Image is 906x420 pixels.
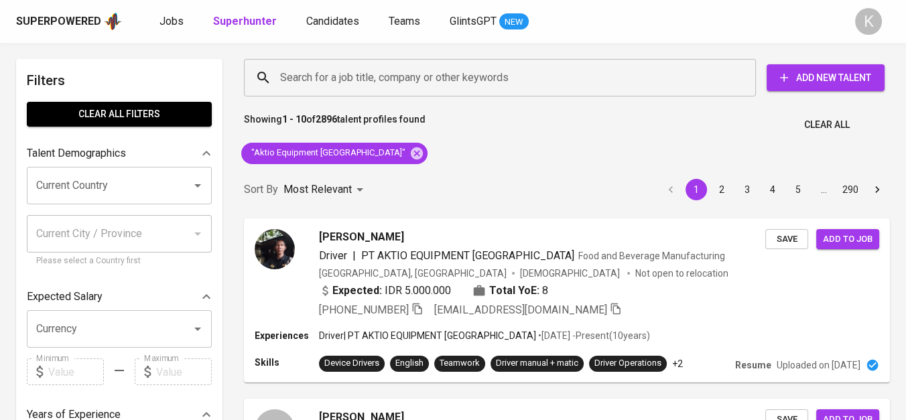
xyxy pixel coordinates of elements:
[324,357,379,370] div: Device Drivers
[188,320,207,338] button: Open
[27,102,212,127] button: Clear All filters
[306,13,362,30] a: Candidates
[159,13,186,30] a: Jobs
[27,145,126,161] p: Talent Demographics
[395,357,424,370] div: English
[686,179,707,200] button: page 1
[799,113,855,137] button: Clear All
[241,143,428,164] div: "Aktio Equipment [GEOGRAPHIC_DATA]"
[736,179,758,200] button: Go to page 3
[156,358,212,385] input: Value
[319,303,409,316] span: [PHONE_NUMBER]
[244,182,278,198] p: Sort By
[213,15,277,27] b: Superhunter
[855,8,882,35] div: K
[804,117,850,133] span: Clear All
[306,15,359,27] span: Candidates
[767,64,885,91] button: Add New Talent
[496,357,578,370] div: Driver manual + matic
[520,267,622,280] span: [DEMOGRAPHIC_DATA]
[27,70,212,91] h6: Filters
[352,248,356,264] span: |
[816,229,879,250] button: Add to job
[244,113,426,137] p: Showing of talent profiles found
[389,15,420,27] span: Teams
[434,303,607,316] span: [EMAIL_ADDRESS][DOMAIN_NAME]
[319,267,507,280] div: [GEOGRAPHIC_DATA], [GEOGRAPHIC_DATA]
[777,358,860,372] p: Uploaded on [DATE]
[489,283,539,299] b: Total YoE:
[16,14,101,29] div: Superpowered
[450,15,497,27] span: GlintsGPT
[255,229,295,269] img: 5962d7a7952f817840f75061c1adf398.jpg
[450,13,529,30] a: GlintsGPT NEW
[104,11,122,31] img: app logo
[319,283,451,299] div: IDR 5.000.000
[319,229,404,245] span: [PERSON_NAME]
[594,357,661,370] div: Driver Operations
[635,267,728,280] p: Not open to relocation
[440,357,480,370] div: Teamwork
[787,179,809,200] button: Go to page 5
[319,249,347,262] span: Driver
[499,15,529,29] span: NEW
[27,289,103,305] p: Expected Salary
[542,283,548,299] span: 8
[813,183,834,196] div: …
[159,15,184,27] span: Jobs
[361,249,574,262] span: PT AKTIO EQUIPMENT [GEOGRAPHIC_DATA]
[578,251,725,261] span: Food and Beverage Manufacturing
[27,283,212,310] div: Expected Salary
[36,255,202,268] p: Please select a Country first
[772,232,801,247] span: Save
[282,114,306,125] b: 1 - 10
[255,329,319,342] p: Experiences
[316,114,337,125] b: 2896
[823,232,872,247] span: Add to job
[735,358,771,372] p: Resume
[16,11,122,31] a: Superpoweredapp logo
[283,178,368,202] div: Most Relevant
[283,182,352,198] p: Most Relevant
[48,358,104,385] input: Value
[866,179,888,200] button: Go to next page
[244,218,890,382] a: [PERSON_NAME]Driver|PT AKTIO EQUIPMENT [GEOGRAPHIC_DATA]Food and Beverage Manufacturing[GEOGRAPHI...
[389,13,423,30] a: Teams
[319,329,536,342] p: Driver | PT AKTIO EQUIPMENT [GEOGRAPHIC_DATA]
[765,229,808,250] button: Save
[658,179,890,200] nav: pagination navigation
[38,106,201,123] span: Clear All filters
[838,179,862,200] button: Go to page 290
[536,329,650,342] p: • [DATE] - Present ( 10 years )
[711,179,732,200] button: Go to page 2
[213,13,279,30] a: Superhunter
[672,357,683,370] p: +2
[762,179,783,200] button: Go to page 4
[241,147,413,159] span: "Aktio Equipment [GEOGRAPHIC_DATA]"
[255,356,319,369] p: Skills
[332,283,382,299] b: Expected:
[27,140,212,167] div: Talent Demographics
[188,176,207,195] button: Open
[777,70,874,86] span: Add New Talent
